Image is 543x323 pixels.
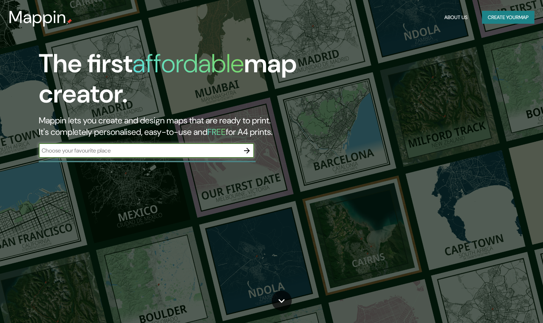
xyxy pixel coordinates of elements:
h5: FREE [207,126,226,137]
img: mappin-pin [66,19,72,24]
h1: affordable [132,47,244,80]
h1: The first map creator. [39,49,310,115]
h3: Mappin [9,7,66,27]
input: Choose your favourite place [39,146,240,155]
h2: Mappin lets you create and design maps that are ready to print. It's completely personalised, eas... [39,115,310,138]
button: Create yourmap [482,11,534,24]
button: About Us [441,11,471,24]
